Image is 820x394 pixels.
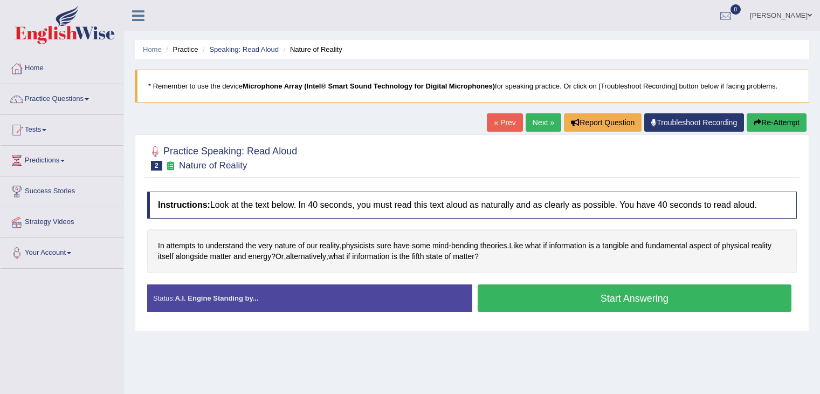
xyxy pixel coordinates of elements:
[286,251,326,262] span: Click to see word definition
[158,240,164,252] span: Click to see word definition
[147,284,472,312] div: Status:
[346,251,350,262] span: Click to see word definition
[175,294,258,302] strong: A.I. Engine Standing by...
[432,240,449,252] span: Click to see word definition
[147,144,297,171] h2: Practice Speaking: Read Aloud
[394,240,410,252] span: Click to see word definition
[352,251,389,262] span: Click to see word definition
[1,115,123,142] a: Tests
[209,45,279,53] a: Speaking: Read Aloud
[176,251,208,262] span: Click to see word definition
[342,240,375,252] span: Click to see word definition
[1,238,123,265] a: Your Account
[543,240,547,252] span: Click to see word definition
[179,160,247,171] small: Nature of Reality
[596,240,601,252] span: Click to see word definition
[163,44,198,55] li: Practice
[135,70,809,103] blockquote: * Remember to use the device for speaking practice. Or click on [Troubleshoot Recording] button b...
[151,161,162,171] span: 2
[274,240,296,252] span: Click to see word definition
[147,192,797,219] h4: Look at the text below. In 40 seconds, you must read this text aloud as naturally and as clearly ...
[147,229,797,273] div: , - . ? , , ?
[645,240,687,252] span: Click to see word definition
[197,240,204,252] span: Click to see word definition
[722,240,749,252] span: Click to see word definition
[480,240,507,252] span: Click to see word definition
[392,251,397,262] span: Click to see word definition
[165,161,176,171] small: Exam occurring question
[248,251,271,262] span: Click to see word definition
[1,53,123,80] a: Home
[549,240,586,252] span: Click to see word definition
[412,240,430,252] span: Click to see word definition
[328,251,344,262] span: Click to see word definition
[167,240,196,252] span: Click to see word definition
[478,284,792,312] button: Start Answering
[412,251,424,262] span: Click to see word definition
[589,240,594,252] span: Click to see word definition
[689,240,711,252] span: Click to see word definition
[453,251,474,262] span: Click to see word definition
[752,240,771,252] span: Click to see word definition
[644,113,744,132] a: Troubleshoot Recording
[731,4,741,15] span: 0
[1,176,123,203] a: Success Stories
[487,113,522,132] a: « Prev
[747,113,807,132] button: Re-Attempt
[206,240,244,252] span: Click to see word definition
[275,251,284,262] span: Click to see word definition
[320,240,340,252] span: Click to see word definition
[564,113,642,132] button: Report Question
[281,44,342,55] li: Nature of Reality
[210,251,232,262] span: Click to see word definition
[445,251,451,262] span: Click to see word definition
[143,45,162,53] a: Home
[258,240,272,252] span: Click to see word definition
[158,200,210,209] b: Instructions:
[377,240,391,252] span: Click to see word definition
[298,240,305,252] span: Click to see word definition
[1,84,123,111] a: Practice Questions
[243,82,495,90] b: Microphone Array (Intel® Smart Sound Technology for Digital Microphones)
[1,207,123,234] a: Strategy Videos
[158,251,174,262] span: Click to see word definition
[509,240,523,252] span: Click to see word definition
[307,240,318,252] span: Click to see word definition
[631,240,643,252] span: Click to see word definition
[714,240,720,252] span: Click to see word definition
[426,251,442,262] span: Click to see word definition
[525,240,541,252] span: Click to see word definition
[1,146,123,173] a: Predictions
[526,113,561,132] a: Next »
[233,251,246,262] span: Click to see word definition
[602,240,629,252] span: Click to see word definition
[399,251,410,262] span: Click to see word definition
[451,240,478,252] span: Click to see word definition
[246,240,256,252] span: Click to see word definition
